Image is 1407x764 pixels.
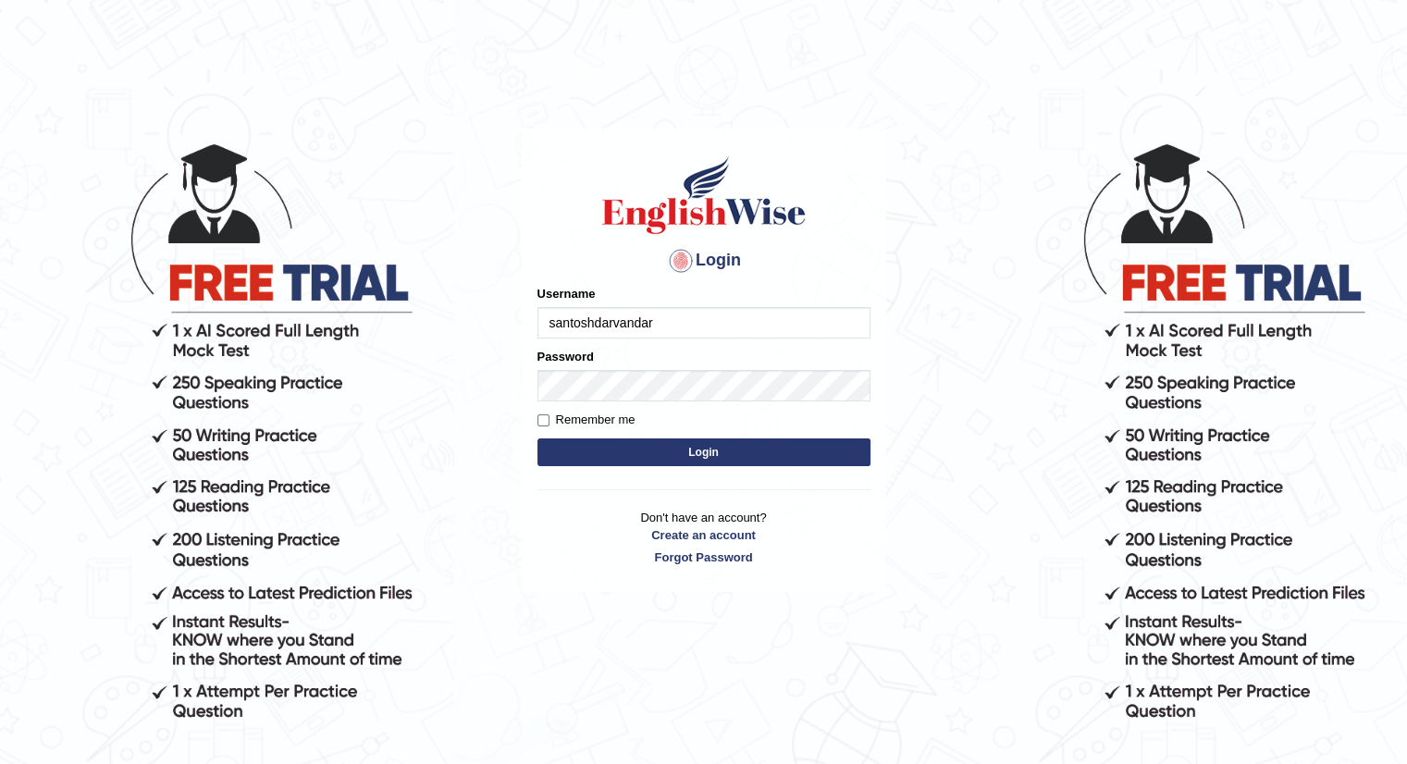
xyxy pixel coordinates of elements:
button: Login [537,438,870,466]
label: Password [537,348,594,365]
p: Don't have an account? [537,509,870,566]
a: Forgot Password [537,548,870,566]
h4: Login [537,246,870,276]
img: Logo of English Wise sign in for intelligent practice with AI [599,154,809,237]
label: Username [537,285,596,302]
a: Create an account [537,526,870,544]
input: Remember me [537,414,549,426]
label: Remember me [537,411,636,429]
